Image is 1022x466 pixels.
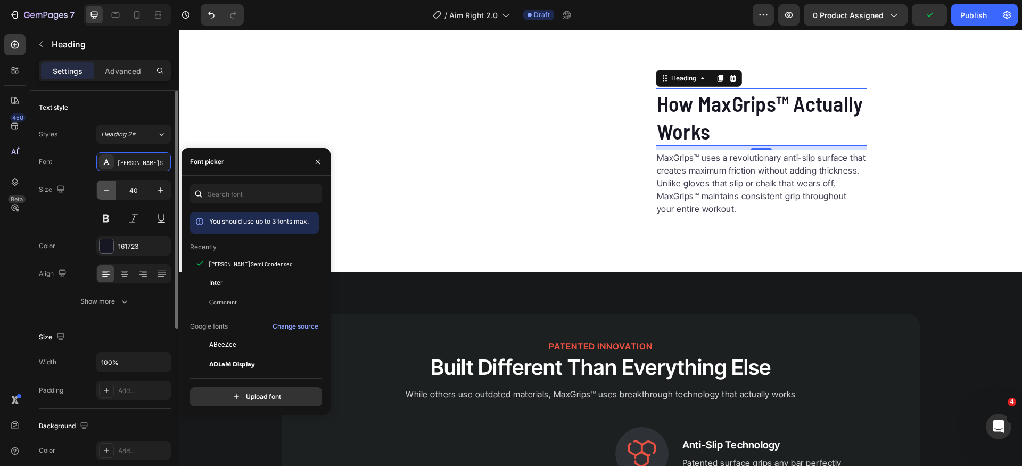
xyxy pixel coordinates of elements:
[105,66,141,77] p: Advanced
[190,242,217,252] p: Recently
[951,4,996,26] button: Publish
[490,44,519,53] div: Heading
[477,121,687,185] p: MaxGrips™ uses a revolutionary anti-slip surface that creates maximum friction without adding thi...
[118,158,168,167] div: [PERSON_NAME] Semi Condensed
[503,427,662,439] p: Patented surface grips any bar perfectly
[209,340,236,349] span: ABeeZee
[449,10,498,21] span: Aim Right 2.0
[118,386,168,396] div: Add...
[534,10,550,20] span: Draft
[444,10,447,21] span: /
[70,9,75,21] p: 7
[39,183,67,197] div: Size
[39,446,55,455] div: Color
[10,113,26,122] div: 450
[97,353,170,372] input: Auto
[101,129,136,139] span: Heading 2*
[52,38,167,51] p: Heading
[39,419,90,434] div: Background
[39,386,63,395] div: Padding
[4,4,79,26] button: 7
[231,391,281,402] div: Upload font
[53,66,83,77] p: Settings
[129,358,714,371] p: While others use outdated materials, MaxGrips™ uses breakthrough technology that actually works
[39,157,52,167] div: Font
[39,129,57,139] div: Styles
[80,296,130,307] div: Show more
[190,157,224,167] div: Font picker
[8,195,26,203] div: Beta
[39,267,69,281] div: Align
[209,297,237,307] span: Cormorant
[39,330,67,345] div: Size
[209,217,309,225] span: You should use up to 3 fonts max.
[209,278,223,288] span: Inter
[39,103,68,112] div: Text style
[273,322,318,331] div: Change source
[128,310,715,323] h2: PATENTED INNOVATION
[960,10,987,21] div: Publish
[96,125,171,144] button: Heading 2*
[986,414,1011,439] iframe: Intercom live chat
[190,184,322,203] input: Search font
[128,323,715,353] h2: Built Different Than Everything Else
[190,387,322,406] button: Upload font
[39,292,171,311] button: Show more
[272,320,319,333] button: Change source
[190,322,228,331] p: Google fonts
[436,397,489,451] img: gempages_500717401797559069-f282e463-8459-4638-96dd-be5f2af53e49.webp
[118,242,168,251] div: 161723
[179,30,1022,466] iframe: Design area
[118,446,168,456] div: Add...
[813,10,884,21] span: 0 product assigned
[804,4,908,26] button: 0 product assigned
[209,259,293,268] span: [PERSON_NAME] Semi Condensed
[39,357,56,367] div: Width
[201,4,244,26] div: Undo/Redo
[476,59,688,116] h2: How MaxGrips™ Actually Works
[209,359,255,369] span: ADLaM Display
[502,408,663,423] h2: Anti-Slip Technology
[39,241,55,251] div: Color
[1008,398,1016,406] span: 4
